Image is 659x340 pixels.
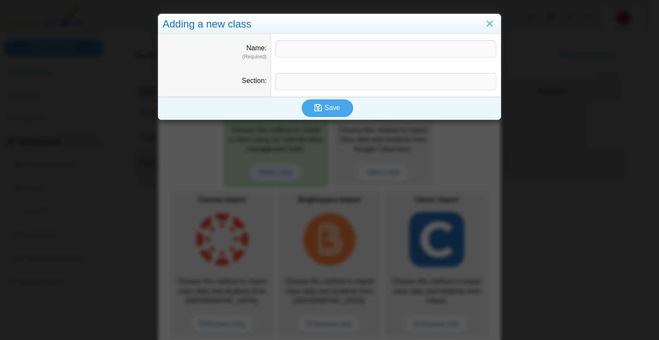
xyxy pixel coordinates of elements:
[302,99,353,116] button: Save
[163,53,266,61] dfn: (Required)
[324,104,340,111] span: Save
[158,14,501,34] div: Adding a new class
[483,17,496,31] a: Close
[242,77,267,84] label: Section
[246,44,266,52] label: Name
